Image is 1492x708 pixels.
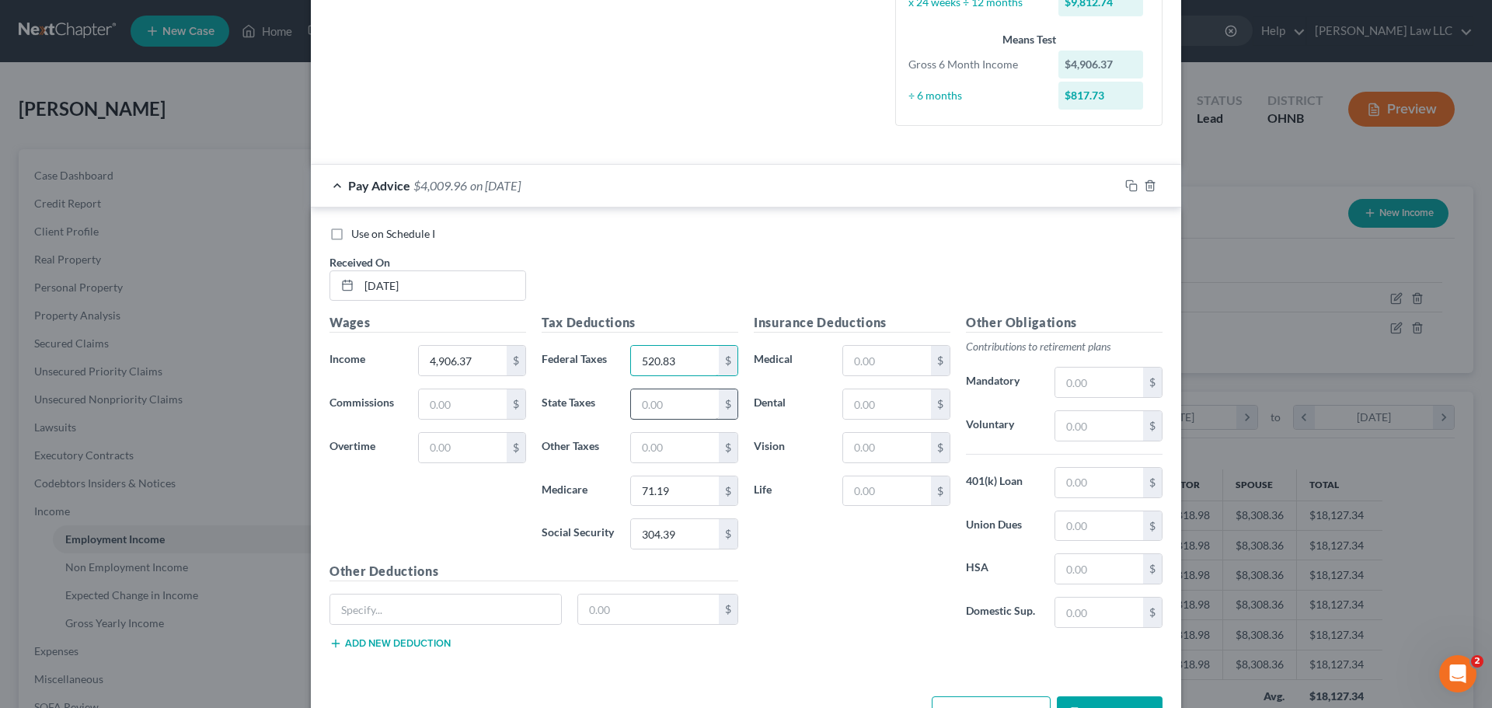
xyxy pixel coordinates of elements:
[631,389,719,419] input: 0.00
[578,595,720,624] input: 0.00
[534,389,622,420] label: State Taxes
[754,313,950,333] h5: Insurance Deductions
[966,313,1163,333] h5: Other Obligations
[958,597,1047,628] label: Domestic Sup.
[1055,598,1143,627] input: 0.00
[931,433,950,462] div: $
[931,476,950,506] div: $
[631,476,719,506] input: 0.00
[348,178,410,193] span: Pay Advice
[1055,468,1143,497] input: 0.00
[746,432,835,463] label: Vision
[1143,598,1162,627] div: $
[908,32,1149,47] div: Means Test
[631,519,719,549] input: 0.00
[534,518,622,549] label: Social Security
[1055,411,1143,441] input: 0.00
[322,432,410,463] label: Overtime
[1055,368,1143,397] input: 0.00
[359,271,525,301] input: MM/DD/YYYY
[542,313,738,333] h5: Tax Deductions
[843,346,931,375] input: 0.00
[901,57,1051,72] div: Gross 6 Month Income
[419,389,507,419] input: 0.00
[958,553,1047,584] label: HSA
[719,346,737,375] div: $
[413,178,467,193] span: $4,009.96
[719,595,737,624] div: $
[329,352,365,365] span: Income
[329,637,451,650] button: Add new deduction
[958,511,1047,542] label: Union Dues
[843,433,931,462] input: 0.00
[1143,511,1162,541] div: $
[419,433,507,462] input: 0.00
[719,433,737,462] div: $
[901,88,1051,103] div: ÷ 6 months
[719,519,737,549] div: $
[322,389,410,420] label: Commissions
[1058,82,1144,110] div: $817.73
[507,433,525,462] div: $
[1143,554,1162,584] div: $
[1055,554,1143,584] input: 0.00
[958,467,1047,498] label: 401(k) Loan
[419,346,507,375] input: 0.00
[329,256,390,269] span: Received On
[1058,51,1144,78] div: $4,906.37
[746,389,835,420] label: Dental
[534,432,622,463] label: Other Taxes
[1143,468,1162,497] div: $
[1055,511,1143,541] input: 0.00
[958,410,1047,441] label: Voluntary
[329,562,738,581] h5: Other Deductions
[631,433,719,462] input: 0.00
[1471,655,1483,668] span: 2
[631,346,719,375] input: 0.00
[931,346,950,375] div: $
[507,389,525,419] div: $
[843,476,931,506] input: 0.00
[330,595,561,624] input: Specify...
[329,313,526,333] h5: Wages
[1439,655,1476,692] iframe: Intercom live chat
[931,389,950,419] div: $
[746,476,835,507] label: Life
[351,227,435,240] span: Use on Schedule I
[966,339,1163,354] p: Contributions to retirement plans
[719,389,737,419] div: $
[1143,411,1162,441] div: $
[534,345,622,376] label: Federal Taxes
[958,367,1047,398] label: Mandatory
[1143,368,1162,397] div: $
[746,345,835,376] label: Medical
[843,389,931,419] input: 0.00
[534,476,622,507] label: Medicare
[719,476,737,506] div: $
[507,346,525,375] div: $
[470,178,521,193] span: on [DATE]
